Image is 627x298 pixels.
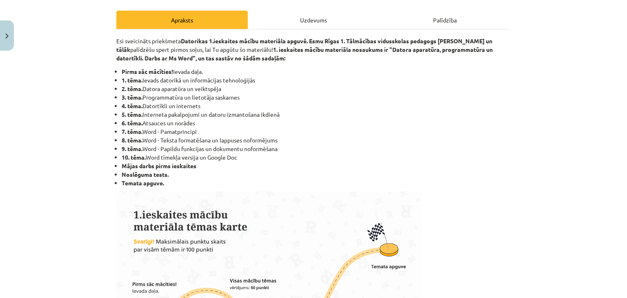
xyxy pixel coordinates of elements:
[122,145,142,152] b: 9. tēma.
[122,145,511,153] li: Word - Papildu funkcijas un dokumentu noformēšana
[116,11,248,29] div: Apraksts
[379,11,511,29] div: Palīdzība
[122,171,169,178] b: Noslēguma tests.
[122,136,511,145] li: Word - Teksta formatēšana un lappuses noformējums
[248,11,379,29] div: Uzdevums
[122,153,146,161] b: 10. tēma.
[122,111,142,118] b: 5. tēma.
[122,76,511,85] li: Ievads datorikā un informācijas tehnoloģijās
[116,37,511,62] p: Esi sveicināts priekšmeta palīdzēšu spert pirmos soļus, lai Tu apgūtu šo materiālu!
[122,102,511,110] li: Datortīkli un internets
[122,68,173,75] b: Pirms sāc mācīties!
[122,128,142,135] b: 7. tēma.
[122,85,511,93] li: Datora aparatūra un veiktspēja
[116,46,493,62] strong: 1. ieskaites mācību materiāla nosaukums ir "Datora aparatūra, programmatūra un datortīkli. Darbs ...
[122,127,511,136] li: Word - Pamatprincipi
[116,37,492,53] strong: Datorikas 1.ieskaites mācību materiāla apguvē. Esmu Rīgas 1. Tālmācības vidusskolas pedagogs [PER...
[122,85,142,92] b: 2. tēma.
[122,67,511,76] li: Ievada daļa.
[5,33,9,39] img: icon-close-lesson-0947bae3869378f0d4975bcd49f059093ad1ed9edebbc8119c70593378902aed.svg
[122,102,142,109] b: 4. tēma.
[122,136,142,144] b: 8. tēma.
[122,119,142,127] b: 6. tēma.
[122,153,511,162] li: Word tīmekļa versija un Google Doc
[122,93,511,102] li: Programmatūra un lietotāja saskarnes
[122,76,142,84] b: 1. tēma.
[122,110,511,119] li: Interneta pakalpojumi un datoru izmantošana ikdienā
[122,179,164,187] b: Temata apguve.
[122,93,142,101] b: 3. tēma.
[122,119,511,127] li: Atsauces un norādes
[122,162,196,169] strong: Mājas darbs pirms ieskaites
